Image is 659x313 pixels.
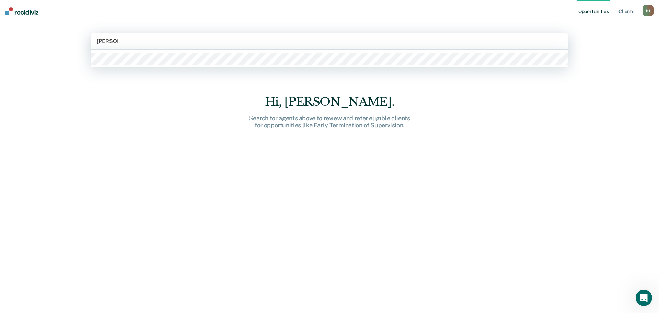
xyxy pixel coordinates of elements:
img: Recidiviz [5,7,38,15]
div: B J [643,5,654,16]
iframe: Intercom live chat [636,290,652,306]
button: BJ [643,5,654,16]
div: Search for agents above to review and refer eligible clients for opportunities like Early Termina... [220,114,439,129]
div: Hi, [PERSON_NAME]. [220,95,439,109]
